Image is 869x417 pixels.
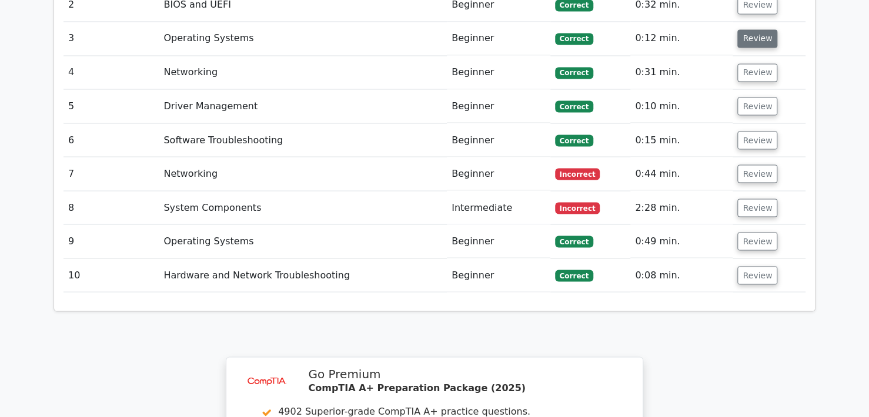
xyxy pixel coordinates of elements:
span: Correct [555,100,593,112]
td: 10 [63,258,159,292]
button: Review [737,266,777,284]
td: 0:08 min. [630,258,733,292]
td: 3 [63,22,159,55]
td: 5 [63,89,159,123]
button: Review [737,29,777,48]
td: 0:12 min. [630,22,733,55]
td: Beginner [447,157,550,190]
td: Driver Management [159,89,447,123]
button: Review [737,164,777,183]
span: Correct [555,67,593,79]
button: Review [737,131,777,149]
td: Beginner [447,22,550,55]
td: 9 [63,224,159,258]
td: Beginner [447,224,550,258]
td: 4 [63,56,159,89]
td: 0:49 min. [630,224,733,258]
td: 7 [63,157,159,190]
td: 2:28 min. [630,191,733,224]
td: 0:15 min. [630,123,733,157]
button: Review [737,199,777,217]
td: Hardware and Network Troubleshooting [159,258,447,292]
span: Incorrect [555,168,600,180]
td: Operating Systems [159,22,447,55]
td: 8 [63,191,159,224]
span: Correct [555,33,593,45]
td: 0:10 min. [630,89,733,123]
td: 6 [63,123,159,157]
td: Networking [159,157,447,190]
span: Incorrect [555,202,600,214]
button: Review [737,63,777,82]
span: Correct [555,236,593,247]
span: Correct [555,134,593,146]
td: 0:31 min. [630,56,733,89]
td: Intermediate [447,191,550,224]
td: Operating Systems [159,224,447,258]
td: Networking [159,56,447,89]
button: Review [737,232,777,250]
td: Beginner [447,56,550,89]
td: System Components [159,191,447,224]
td: Beginner [447,258,550,292]
td: 0:44 min. [630,157,733,190]
td: Beginner [447,89,550,123]
button: Review [737,97,777,115]
td: Software Troubleshooting [159,123,447,157]
td: Beginner [447,123,550,157]
span: Correct [555,270,593,281]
